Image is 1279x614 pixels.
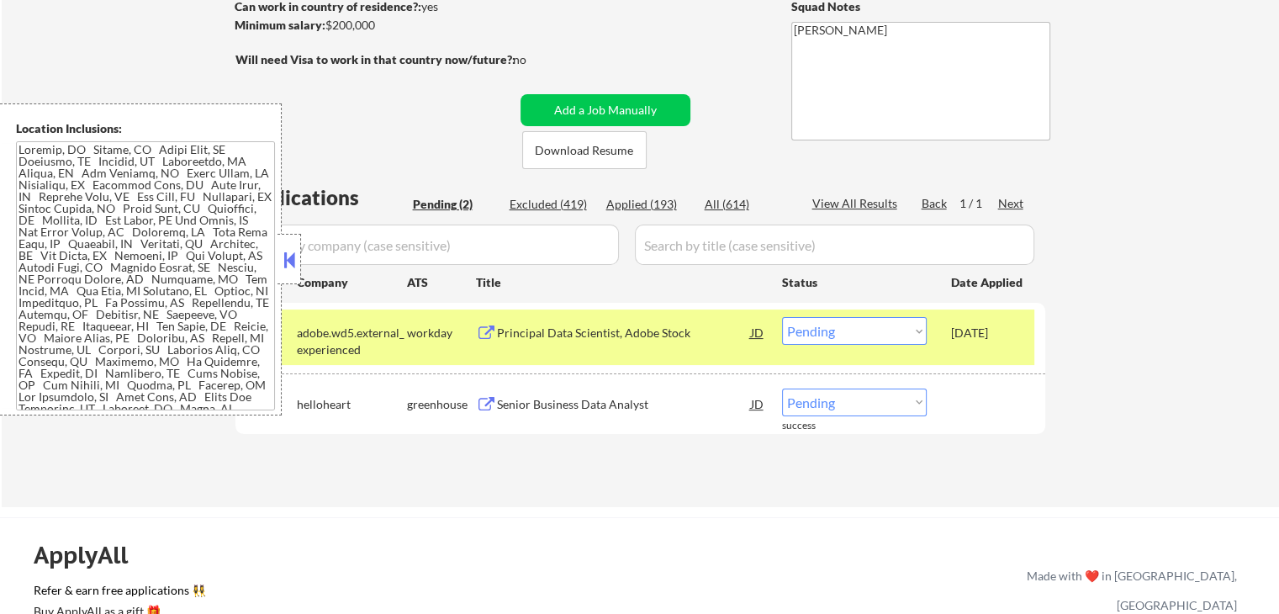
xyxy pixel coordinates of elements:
[476,274,766,291] div: Title
[951,325,1025,341] div: [DATE]
[497,325,751,341] div: Principal Data Scientist, Adobe Stock
[497,396,751,413] div: Senior Business Data Analyst
[635,225,1034,265] input: Search by title (case sensitive)
[705,196,789,213] div: All (614)
[522,131,647,169] button: Download Resume
[510,196,594,213] div: Excluded (419)
[782,419,849,433] div: success
[812,195,902,212] div: View All Results
[235,52,515,66] strong: Will need Visa to work in that country now/future?:
[407,274,476,291] div: ATS
[959,195,998,212] div: 1 / 1
[521,94,690,126] button: Add a Job Manually
[998,195,1025,212] div: Next
[240,188,407,208] div: Applications
[235,18,325,32] strong: Minimum salary:
[407,396,476,413] div: greenhouse
[34,585,675,602] a: Refer & earn free applications 👯‍♀️
[16,120,275,137] div: Location Inclusions:
[922,195,949,212] div: Back
[407,325,476,341] div: workday
[235,17,515,34] div: $200,000
[297,396,407,413] div: helloheart
[951,274,1025,291] div: Date Applied
[34,541,147,569] div: ApplyAll
[749,389,766,419] div: JD
[297,325,407,357] div: adobe.wd5.external_experienced
[297,274,407,291] div: Company
[606,196,690,213] div: Applied (193)
[413,196,497,213] div: Pending (2)
[782,267,927,297] div: Status
[749,317,766,347] div: JD
[513,51,561,68] div: no
[240,225,619,265] input: Search by company (case sensitive)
